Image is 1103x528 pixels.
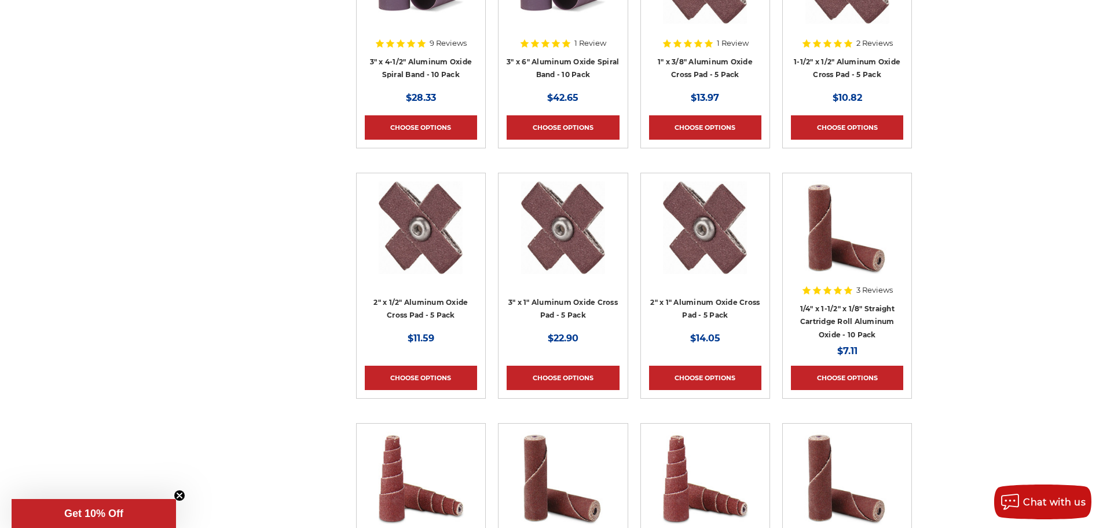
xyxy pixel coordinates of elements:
a: Quick view [665,467,745,490]
span: $22.90 [548,333,578,344]
span: 1 Review [717,39,749,47]
div: Get 10% OffClose teaser [12,499,176,528]
span: $14.05 [690,333,720,344]
a: 3" x 6" Aluminum Oxide Spiral Band - 10 Pack [507,57,619,79]
a: Abrasive Cross Pad [649,181,761,294]
img: Abrasive Cross Pad [521,181,605,274]
a: 2" x 1/2" Aluminum Oxide Cross Pad - 5 Pack [373,298,468,320]
a: 1/4" x 1-1/2" x 1/8" Straight Cartridge Roll Aluminum Oxide - 10 Pack [800,304,895,339]
a: 3" x 1" Aluminum Oxide Cross Pad - 5 Pack [508,298,618,320]
img: Cartridge Roll 3/8" x 1-1/2" x 1/8" Straight [516,432,609,525]
span: Get 10% Off [64,508,123,519]
a: Quick view [523,467,603,490]
span: 1 Review [574,39,606,47]
button: Close teaser [174,490,185,501]
img: Cartridge Roll 1/4" x 1-1/2" x 1/8" Straight [801,181,893,274]
a: Choose Options [649,115,761,140]
a: Choose Options [507,366,619,390]
span: $7.11 [837,345,858,356]
a: Quick view [807,467,887,490]
a: Quick view [381,467,461,490]
img: Abrasive Cross Pad [663,181,747,274]
a: Choose Options [649,366,761,390]
a: Abrasive Cross Pad [507,181,619,294]
span: $11.59 [408,333,434,344]
a: Quick view [807,216,887,239]
a: Choose Options [791,115,903,140]
span: 9 Reviews [430,39,467,47]
a: Abrasive Cross Pad [365,181,477,294]
img: Cartridge Roll 3/8" x 1" x 1/8" Full Tapered [375,432,467,525]
a: Cartridge Roll 1/4" x 1-1/2" x 1/8" Straight [791,181,903,294]
span: $42.65 [547,92,578,103]
span: 3 Reviews [856,286,893,294]
img: Abrasive Cross Pad [379,181,463,274]
a: Choose Options [791,366,903,390]
a: 3" x 4-1/2" Aluminum Oxide Spiral Band - 10 Pack [370,57,472,79]
button: Chat with us [994,485,1091,519]
a: Choose Options [507,115,619,140]
span: $28.33 [406,92,436,103]
a: Quick view [665,216,745,239]
a: Quick view [523,216,603,239]
a: 1" x 3/8" Aluminum Oxide Cross Pad - 5 Pack [658,57,753,79]
img: Cartridge Roll 3/8" x 1-1/2" x 1/8" Full Tapered [659,432,752,525]
a: Choose Options [365,366,477,390]
a: Choose Options [365,115,477,140]
span: $10.82 [833,92,862,103]
span: Chat with us [1023,497,1086,508]
a: 2" x 1" Aluminum Oxide Cross Pad - 5 Pack [650,298,760,320]
span: $13.97 [691,92,719,103]
img: Cartridge Roll 1/2" x 1" x 1/8" Straight [801,432,893,525]
span: 2 Reviews [856,39,893,47]
a: 1-1/2" x 1/2" Aluminum Oxide Cross Pad - 5 Pack [794,57,900,79]
a: Quick view [381,216,461,239]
